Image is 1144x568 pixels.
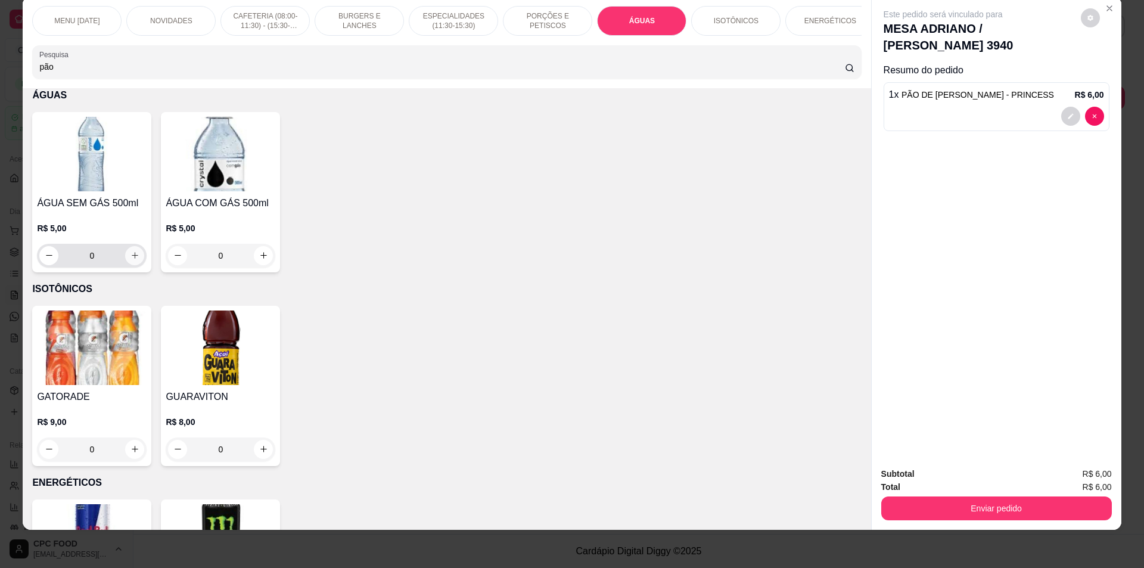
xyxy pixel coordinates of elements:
[168,440,187,459] button: decrease-product-quantity
[419,11,488,30] p: ESPECIALIDADES (11:30-15:30)
[37,117,147,191] img: product-image
[125,440,144,459] button: increase-product-quantity
[168,246,187,265] button: decrease-product-quantity
[629,16,655,26] p: ÁGUAS
[37,390,147,404] h4: GATORADE
[513,11,582,30] p: PORÇÕES E PETISCOS
[254,440,273,459] button: increase-product-quantity
[884,20,1076,54] p: MESA ADRIANO / [PERSON_NAME] 3940
[32,476,861,490] p: ENERGÉTICOS
[1075,89,1104,101] p: R$ 6,00
[1083,480,1112,493] span: R$ 6,00
[37,416,147,428] p: R$ 9,00
[39,246,58,265] button: decrease-product-quantity
[32,88,861,103] p: ÁGUAS
[881,469,915,479] strong: Subtotal
[125,246,144,265] button: increase-product-quantity
[804,16,856,26] p: ENERGÉTICOS
[39,61,844,73] input: Pesquisa
[39,49,73,60] label: Pesquisa
[166,196,275,210] h4: ÁGUA COM GÁS 500ml
[166,416,275,428] p: R$ 8,00
[881,482,900,492] strong: Total
[1061,107,1080,126] button: decrease-product-quantity
[150,16,192,26] p: NOVIDADES
[166,311,275,385] img: product-image
[1083,467,1112,480] span: R$ 6,00
[881,496,1112,520] button: Enviar pedido
[166,390,275,404] h4: GUARAVITON
[231,11,300,30] p: CAFETERIA (08:00-11:30) - (15:30-18:00)
[884,63,1109,77] p: Resumo do pedido
[901,90,1054,100] span: PÃO DE [PERSON_NAME] - PRINCESS
[166,117,275,191] img: product-image
[884,8,1076,20] p: Este pedido será vinculado para
[37,311,147,385] img: product-image
[714,16,758,26] p: ISOTÔNICOS
[254,246,273,265] button: increase-product-quantity
[37,196,147,210] h4: ÁGUA SEM GÁS 500ml
[37,222,147,234] p: R$ 5,00
[54,16,100,26] p: MENU [DATE]
[325,11,394,30] p: BURGERS E LANCHES
[39,440,58,459] button: decrease-product-quantity
[1081,8,1100,27] button: decrease-product-quantity
[1085,107,1104,126] button: decrease-product-quantity
[889,88,1054,102] p: 1 x
[32,282,861,296] p: ISOTÔNICOS
[166,222,275,234] p: R$ 5,00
